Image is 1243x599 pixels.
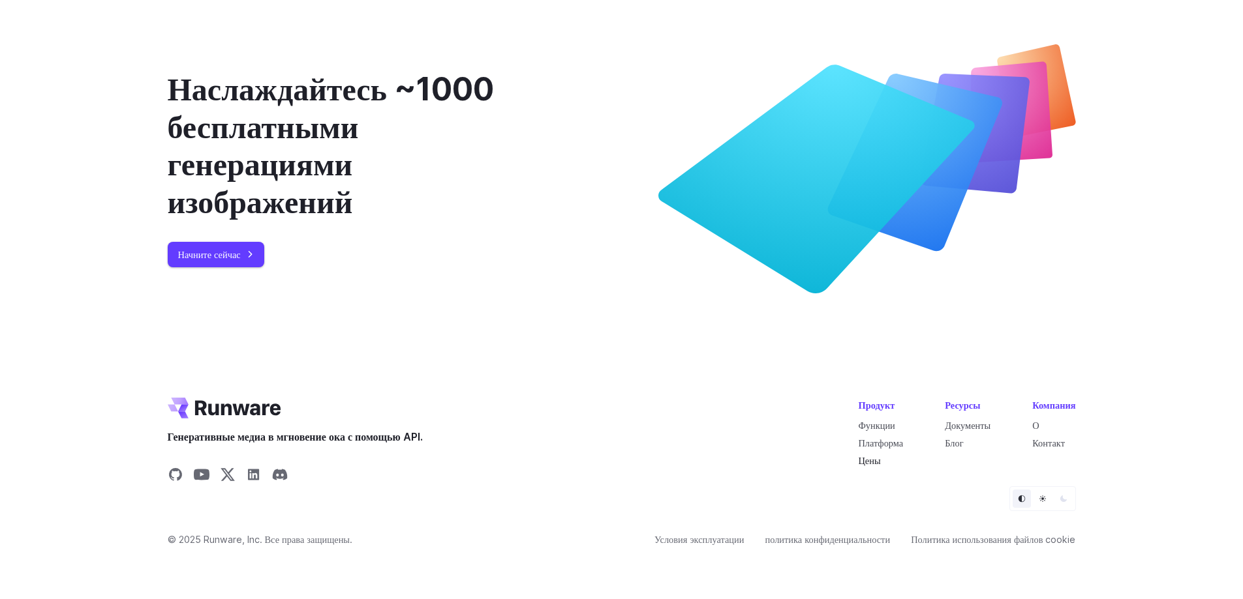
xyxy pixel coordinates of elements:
[168,242,264,267] a: Начните сейчас
[246,467,262,486] a: Поделиться в LinkedIn
[168,398,281,418] a: Перейти к /
[945,420,990,431] a: Документы
[858,437,903,448] a: Платформа
[765,532,890,547] a: политика конфиденциальности
[858,455,880,466] a: Цены
[1032,400,1075,411] font: Компания
[654,534,744,545] font: Условия эксплуатации
[945,400,980,411] font: Ресурсы
[945,437,963,448] a: Блог
[765,534,890,545] font: политика конфиденциальности
[168,534,353,545] font: © 2025 Runware, Inc. Все права защищены.
[911,532,1075,547] a: Политика использования файлов cookie
[654,532,744,547] a: Условия эксплуатации
[911,534,1075,545] font: Политика использования файлов cookie
[220,467,236,486] a: Поделиться на X
[1013,489,1031,508] button: По умолчанию
[194,467,209,486] a: Поделиться на YouTube
[168,467,183,486] a: Поделиться на GitHub
[1032,420,1039,431] a: О
[272,467,288,486] a: Поделиться в Discord
[1034,489,1052,508] button: Свет
[858,400,895,411] font: Продукт
[168,70,494,221] font: Наслаждайтесь ~1000 бесплатными генерациями изображений
[1009,486,1076,511] ul: Селектор тем
[858,420,895,431] a: Функции
[168,430,423,443] font: Генеративные медиа в мгновение ока с помощью API.
[1054,489,1073,508] button: Темный
[1032,437,1065,448] a: Контакт
[178,249,241,260] font: Начните сейчас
